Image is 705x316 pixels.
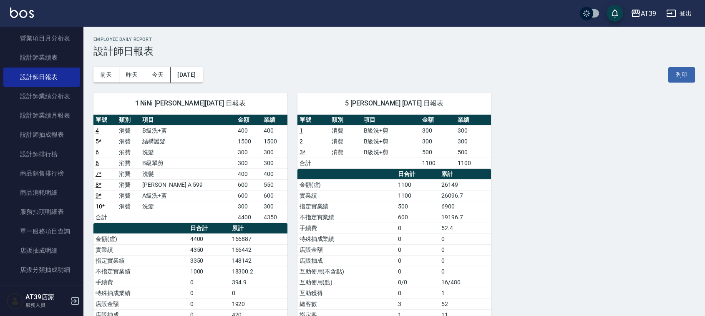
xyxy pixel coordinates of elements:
td: 400 [236,125,262,136]
td: 消費 [330,125,362,136]
td: 店販金額 [93,298,188,309]
td: 19196.7 [439,212,491,223]
th: 單號 [93,115,117,125]
td: 1500 [262,136,287,147]
td: 指定實業績 [297,201,396,212]
td: 166887 [230,233,287,244]
td: 1100 [396,190,439,201]
td: 500 [420,147,456,158]
th: 項目 [140,115,236,125]
td: 互助使用(點) [297,277,396,288]
td: 不指定實業績 [93,266,188,277]
td: 消費 [117,158,140,168]
button: 前天 [93,67,119,83]
td: 金額(虛) [93,233,188,244]
td: 總客數 [297,298,396,309]
td: 0 [396,244,439,255]
button: [DATE] [171,67,202,83]
td: 1500 [236,136,262,147]
td: 0 [439,244,491,255]
td: 26096.7 [439,190,491,201]
td: 1100 [456,158,491,168]
td: 消費 [117,125,140,136]
td: 52 [439,298,491,309]
td: 消費 [330,136,362,147]
td: 148142 [230,255,287,266]
td: 1920 [230,298,287,309]
td: B級洗+剪 [362,136,420,147]
th: 類別 [117,115,140,125]
td: 洗髮 [140,147,236,158]
h5: AT39店家 [25,293,68,301]
td: 300 [456,136,491,147]
a: 2 [300,138,303,145]
td: 0 [396,255,439,266]
td: 300 [262,201,287,212]
td: 300 [236,147,262,158]
a: 單一服務項目查詢 [3,222,80,241]
td: 4350 [262,212,287,223]
td: 400 [262,125,287,136]
button: save [607,5,623,22]
td: 52.4 [439,223,491,233]
td: 4400 [236,212,262,223]
a: 顧客入金餘額表 [3,279,80,298]
a: 設計師業績分析表 [3,87,80,106]
td: 600 [236,179,262,190]
td: 4350 [188,244,230,255]
td: 互助使用(不含點) [297,266,396,277]
a: 設計師抽成報表 [3,125,80,144]
td: 0 [188,277,230,288]
td: 300 [262,158,287,168]
h3: 設計師日報表 [93,45,695,57]
td: 16/480 [439,277,491,288]
td: 合計 [297,158,330,168]
th: 日合計 [188,223,230,234]
span: 1 NiNi [PERSON_NAME][DATE] 日報表 [103,99,277,108]
td: B級單剪 [140,158,236,168]
td: 0 [396,223,439,233]
td: 1100 [420,158,456,168]
th: 單號 [297,115,330,125]
td: 3350 [188,255,230,266]
td: 消費 [117,168,140,179]
td: 0 [439,233,491,244]
button: 今天 [145,67,171,83]
td: 0 [230,288,287,298]
a: 4 [96,127,99,134]
td: 0 [188,298,230,309]
td: 洗髮 [140,168,236,179]
td: 300 [262,147,287,158]
a: 店販分類抽成明細 [3,260,80,279]
td: 26149 [439,179,491,190]
span: 5 [PERSON_NAME] [DATE] 日報表 [307,99,481,108]
a: 設計師業績月報表 [3,106,80,125]
td: 金額(虛) [297,179,396,190]
button: 登出 [663,6,695,21]
td: 0 [396,233,439,244]
th: 日合計 [396,169,439,180]
a: 6 [96,160,99,166]
a: 店販抽成明細 [3,241,80,260]
td: 店販金額 [297,244,396,255]
td: 1100 [396,179,439,190]
td: 500 [396,201,439,212]
td: 18300.2 [230,266,287,277]
a: 1 [300,127,303,134]
td: B級洗+剪 [362,125,420,136]
a: 營業項目月分析表 [3,29,80,48]
button: AT39 [627,5,660,22]
td: 550 [262,179,287,190]
td: 消費 [330,147,362,158]
button: 列印 [668,67,695,83]
td: 4400 [188,233,230,244]
td: 300 [236,201,262,212]
p: 服務人員 [25,301,68,309]
td: 特殊抽成業績 [93,288,188,298]
th: 累計 [439,169,491,180]
td: 洗髮 [140,201,236,212]
th: 累計 [230,223,287,234]
td: 消費 [117,190,140,201]
div: AT39 [641,8,656,19]
a: 設計師排行榜 [3,145,80,164]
